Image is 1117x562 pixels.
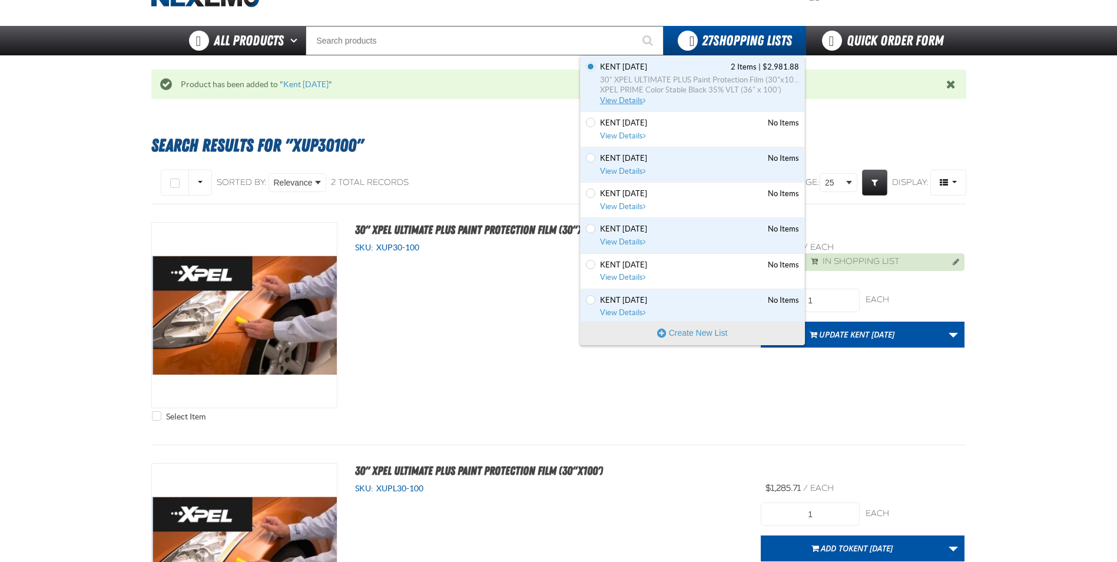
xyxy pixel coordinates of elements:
[803,242,808,252] span: /
[172,79,946,90] div: Product has been added to " "
[274,177,313,189] span: Relevance
[600,308,648,317] span: View Details
[598,260,799,283] a: Kent 1.6.2022 is empty. View Details
[931,170,966,195] span: Product Grid Views Toolbar
[600,189,647,199] span: Kent 12.10.2021
[152,223,337,408] : View Details of the 30" XPEL ULTIMATE PLUS Paint Protection Film (30"x100')
[355,223,603,237] a: 30" XPEL ULTIMATE PLUS Paint Protection Film (30"x100')
[580,55,805,345] div: You have 27 Shopping Lists. Open to view details
[600,260,647,270] span: Kent 1.6.2022
[600,237,648,246] span: View Details
[664,26,806,55] button: You have 27 Shopping Lists. Open to view details
[355,483,744,494] div: SKU:
[581,321,804,345] button: Create New List. Opens a popup
[283,80,329,89] a: Kent [DATE]
[810,242,834,252] span: each
[373,484,423,493] span: XUPL30-100
[761,322,943,348] button: Update Kent [DATE]
[768,224,799,234] span: No Items
[763,62,799,72] span: $2,981.88
[848,543,893,554] span: Kent [DATE]
[600,75,799,85] span: 30" XPEL ULTIMATE PLUS Paint Protection Film (30"x100')
[600,295,647,306] span: Kent 1.21.2022
[768,295,799,306] span: No Items
[373,243,419,252] span: XUP30-100
[761,535,943,561] button: Add toKent [DATE]
[823,256,900,267] span: In Shopping List
[765,483,801,493] span: $1,285.71
[152,411,161,421] input: Select Item
[862,170,887,196] a: Expand or Collapse Grid Filters
[600,131,648,140] span: View Details
[598,295,799,318] a: Kent 1.21.2022 is empty. View Details
[600,96,648,105] span: View Details
[600,62,647,72] span: Kent 9.9.2021
[702,32,792,49] span: Shopping Lists
[768,189,799,199] span: No Items
[866,508,964,520] div: each
[943,75,960,93] button: Close the Notification
[758,62,761,71] span: |
[806,26,966,55] a: Quick Order Form
[598,153,799,176] a: Kent 11.24.2021 is empty. View Details
[821,543,893,554] span: Add to
[702,32,713,49] strong: 27
[188,170,212,196] button: Rows selection options
[600,224,647,234] span: Kent 12.16.2021
[598,118,799,141] a: Kent 10.22.2021 is empty. View Details
[768,118,799,128] span: No Items
[810,483,834,493] span: each
[600,85,799,95] span: XPEL PRIME Color Stable Black 35% VLT (36" x 100')
[286,26,306,55] button: Open All Products pages
[306,26,664,55] input: Search
[151,130,966,161] h1: Search Results for "XUP30100"
[634,26,664,55] button: Start Searching
[152,411,205,422] label: Select Item
[761,289,860,312] input: Product Quantity
[930,170,966,196] button: Product Grid Views Toolbar
[892,177,929,187] span: Display:
[942,322,964,348] a: More Actions
[943,254,962,268] button: Manage current product in the Shopping List
[600,202,648,211] span: View Details
[768,260,799,270] span: No Items
[731,62,757,72] span: 2 Items
[598,189,799,211] a: Kent 12.10.2021 is empty. View Details
[600,167,648,176] span: View Details
[331,177,409,189] div: 2 total records
[942,535,964,561] a: More Actions
[217,177,267,187] span: Sorted By:
[355,242,744,253] div: SKU:
[355,464,603,478] a: 30" XPEL ULTIMATE PLUS Paint Protection Film (30"x100')
[152,223,337,408] img: 30" XPEL ULTIMATE PLUS Paint Protection Film (30"x100')
[600,153,647,164] span: Kent 11.24.2021
[600,273,648,282] span: View Details
[600,118,647,128] span: Kent 10.22.2021
[214,30,284,51] span: All Products
[761,503,860,526] input: Product Quantity
[866,295,964,306] div: each
[598,62,799,105] a: Kent 9.9.2021 contains 2 items. Total cost is $2,981.88. Click to see all items, discounts, taxes...
[825,177,844,189] span: 25
[768,153,799,164] span: No Items
[598,224,799,247] a: Kent 12.16.2021 is empty. View Details
[803,483,808,493] span: /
